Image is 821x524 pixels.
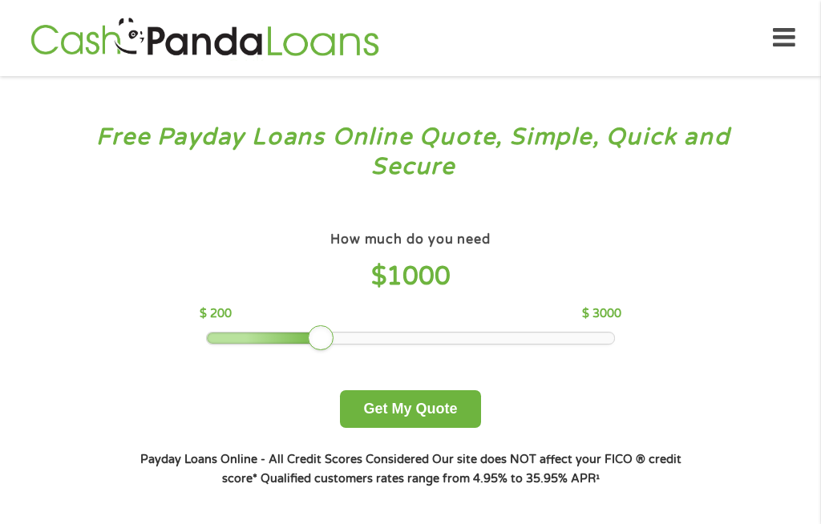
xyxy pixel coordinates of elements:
strong: Qualified customers rates range from 4.95% to 35.95% APR¹ [261,472,600,486]
h4: $ [200,260,621,293]
strong: Our site does NOT affect your FICO ® credit score* [222,453,681,486]
p: $ 3000 [582,305,621,323]
strong: Payday Loans Online - All Credit Scores Considered [140,453,429,466]
button: Get My Quote [340,390,480,428]
span: 1000 [386,261,451,292]
h3: Free Payday Loans Online Quote, Simple, Quick and Secure [47,123,775,183]
p: $ 200 [200,305,232,323]
img: GetLoanNow Logo [26,15,383,61]
h4: How much do you need [330,232,491,248]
